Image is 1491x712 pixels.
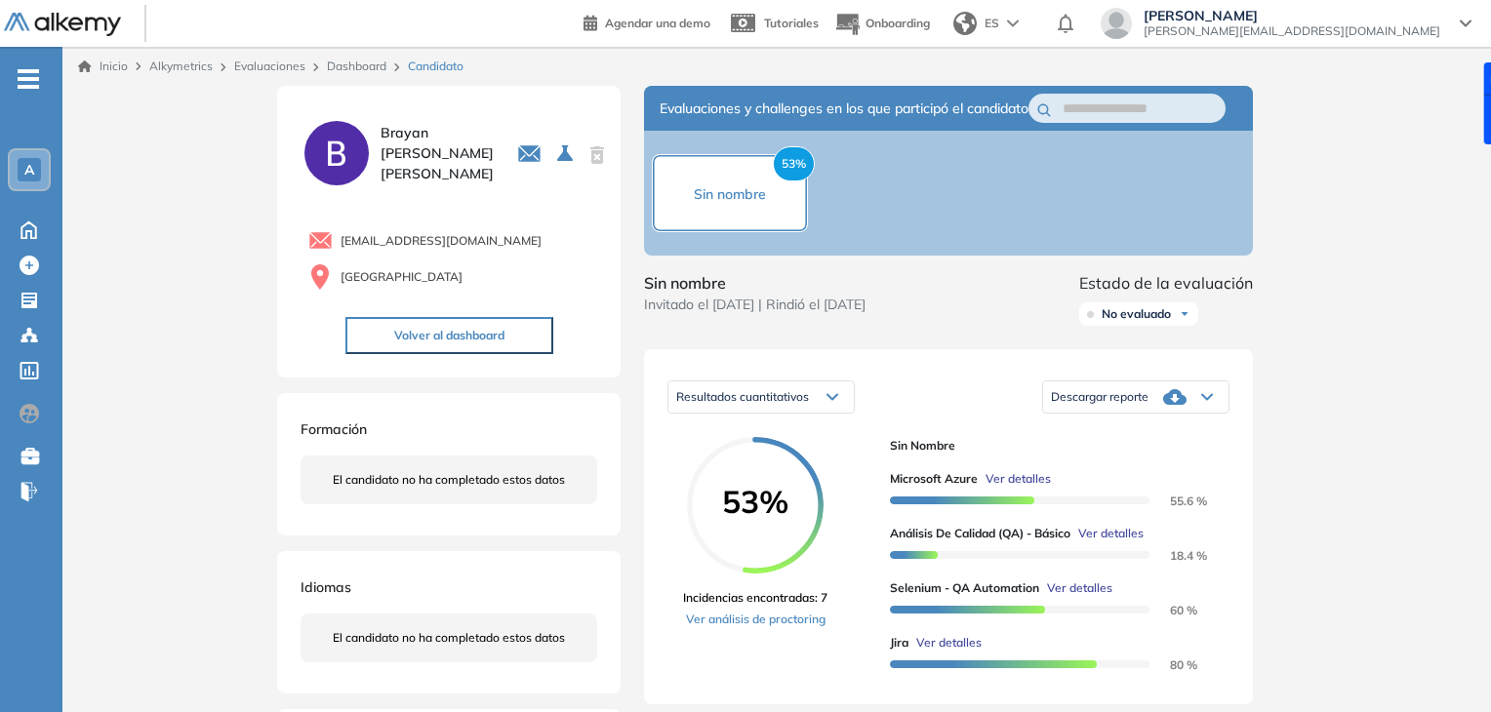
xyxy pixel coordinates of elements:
button: Ver detalles [1070,525,1144,542]
span: Selenium - QA Automation [890,579,1039,597]
a: Inicio [78,58,128,75]
span: Sin nombre [694,185,766,203]
span: Brayan [PERSON_NAME] [PERSON_NAME] [381,123,494,184]
img: PROFILE_MENU_LOGO_USER [301,117,373,189]
span: Alkymetrics [149,59,213,73]
span: 80 % [1147,657,1197,672]
span: Agendar una demo [605,16,710,30]
span: Formación [301,420,367,438]
a: Ver análisis de proctoring [683,611,827,628]
button: Ver detalles [1039,579,1112,597]
span: El candidato no ha completado estos datos [333,629,565,647]
span: Análisis de Calidad (QA) - Básico [890,525,1070,542]
span: No evaluado [1102,306,1171,322]
span: [PERSON_NAME][EMAIL_ADDRESS][DOMAIN_NAME] [1144,23,1440,39]
img: arrow [1007,20,1019,27]
a: Evaluaciones [234,59,305,73]
span: Tutoriales [764,16,819,30]
span: Incidencias encontradas: 7 [683,589,827,607]
button: Ver detalles [978,470,1051,488]
button: Ver detalles [908,634,982,652]
span: Ver detalles [1047,579,1112,597]
span: A [24,162,34,178]
span: Jira [890,634,908,652]
span: [GEOGRAPHIC_DATA] [341,268,463,286]
span: 53% [687,486,824,517]
span: Evaluaciones y challenges en los que participó el candidato [660,99,1028,119]
span: Ver detalles [916,634,982,652]
span: Resultados cuantitativos [676,389,809,404]
a: Dashboard [327,59,386,73]
span: Ver detalles [1078,525,1144,542]
span: Candidato [408,58,463,75]
span: 55.6 % [1147,494,1207,508]
i: - [18,77,39,81]
span: Estado de la evaluación [1079,271,1253,295]
span: [PERSON_NAME] [1144,8,1440,23]
button: Volver al dashboard [345,317,553,354]
span: Ver detalles [986,470,1051,488]
a: Agendar una demo [584,10,710,33]
span: Invitado el [DATE] | Rindió el [DATE] [644,295,866,315]
span: [EMAIL_ADDRESS][DOMAIN_NAME] [341,232,542,250]
img: Logo [4,13,121,37]
span: Onboarding [866,16,930,30]
iframe: Chat Widget [1393,618,1491,712]
img: world [953,12,977,35]
span: Idiomas [301,578,351,596]
span: El candidato no ha completado estos datos [333,471,565,489]
span: 53% [773,146,815,181]
button: Onboarding [834,3,930,45]
img: Ícono de flecha [1179,308,1190,320]
span: ES [985,15,999,32]
span: 60 % [1147,603,1197,617]
span: 18.4 % [1147,548,1207,563]
span: Descargar reporte [1051,389,1148,405]
span: Sin nombre [644,271,866,295]
span: Microsoft Azure [890,470,978,488]
span: Sin nombre [890,437,1214,455]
